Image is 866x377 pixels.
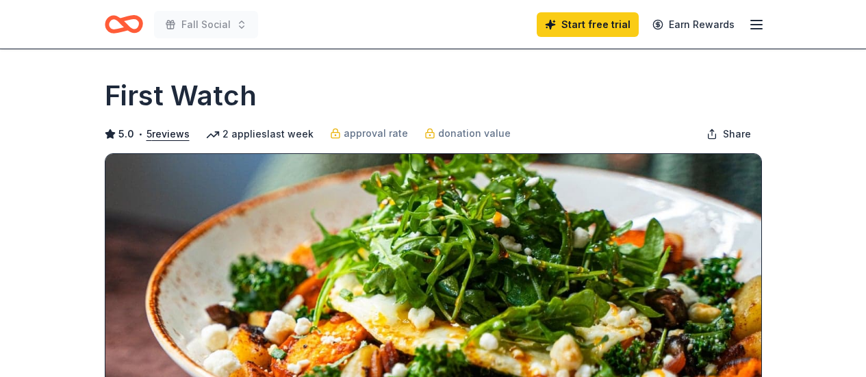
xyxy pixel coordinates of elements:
[105,8,143,40] a: Home
[723,126,751,142] span: Share
[330,125,408,142] a: approval rate
[118,126,134,142] span: 5.0
[138,129,142,140] span: •
[696,120,762,148] button: Share
[154,11,258,38] button: Fall Social
[644,12,743,37] a: Earn Rewards
[424,125,511,142] a: donation value
[344,125,408,142] span: approval rate
[181,16,231,33] span: Fall Social
[147,126,190,142] button: 5reviews
[105,77,257,115] h1: First Watch
[206,126,314,142] div: 2 applies last week
[438,125,511,142] span: donation value
[537,12,639,37] a: Start free trial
